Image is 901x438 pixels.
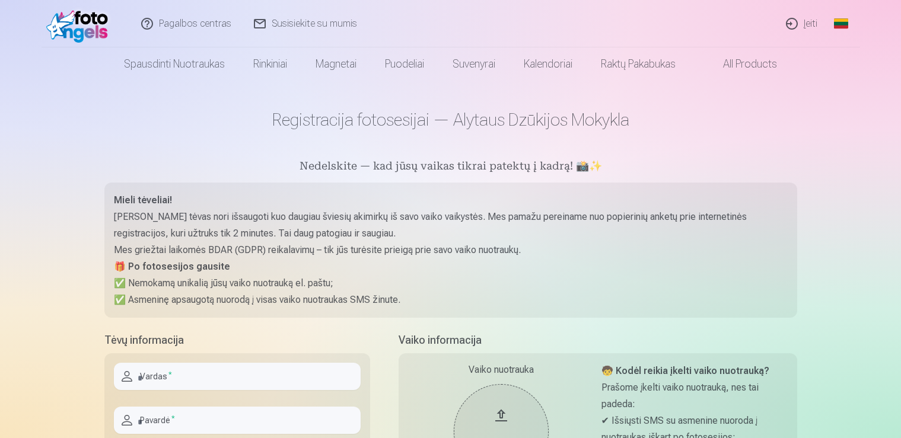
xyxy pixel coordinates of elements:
[104,159,797,175] h5: Nedelskite — kad jūsų vaikas tikrai patektų į kadrą! 📸✨
[104,109,797,130] h1: Registracija fotosesijai — Alytaus Dzūkijos Mokykla
[510,47,587,81] a: Kalendoriai
[301,47,371,81] a: Magnetai
[601,365,769,376] strong: 🧒 Kodėl reikia įkelti vaiko nuotrauką?
[601,379,788,413] p: Prašome įkelti vaiko nuotrauką, nes tai padeda:
[46,5,114,43] img: /fa2
[114,209,788,242] p: [PERSON_NAME] tėvas nori išsaugoti kuo daugiau šviesių akimirkų iš savo vaiko vaikystės. Mes pama...
[114,194,172,206] strong: Mieli tėveliai!
[408,363,594,377] div: Vaiko nuotrauka
[438,47,510,81] a: Suvenyrai
[114,261,230,272] strong: 🎁 Po fotosesijos gausite
[371,47,438,81] a: Puodeliai
[104,332,370,349] h5: Tėvų informacija
[110,47,239,81] a: Spausdinti nuotraukas
[114,242,788,258] p: Mes griežtai laikomės BDAR (GDPR) reikalavimų – tik jūs turėsite prieigą prie savo vaiko nuotraukų.
[114,292,788,308] p: ✅ Asmeninę apsaugotą nuorodą į visas vaiko nuotraukas SMS žinute.
[239,47,301,81] a: Rinkiniai
[114,275,788,292] p: ✅ Nemokamą unikalią jūsų vaiko nuotrauką el. paštu;
[399,332,797,349] h5: Vaiko informacija
[690,47,791,81] a: All products
[587,47,690,81] a: Raktų pakabukas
